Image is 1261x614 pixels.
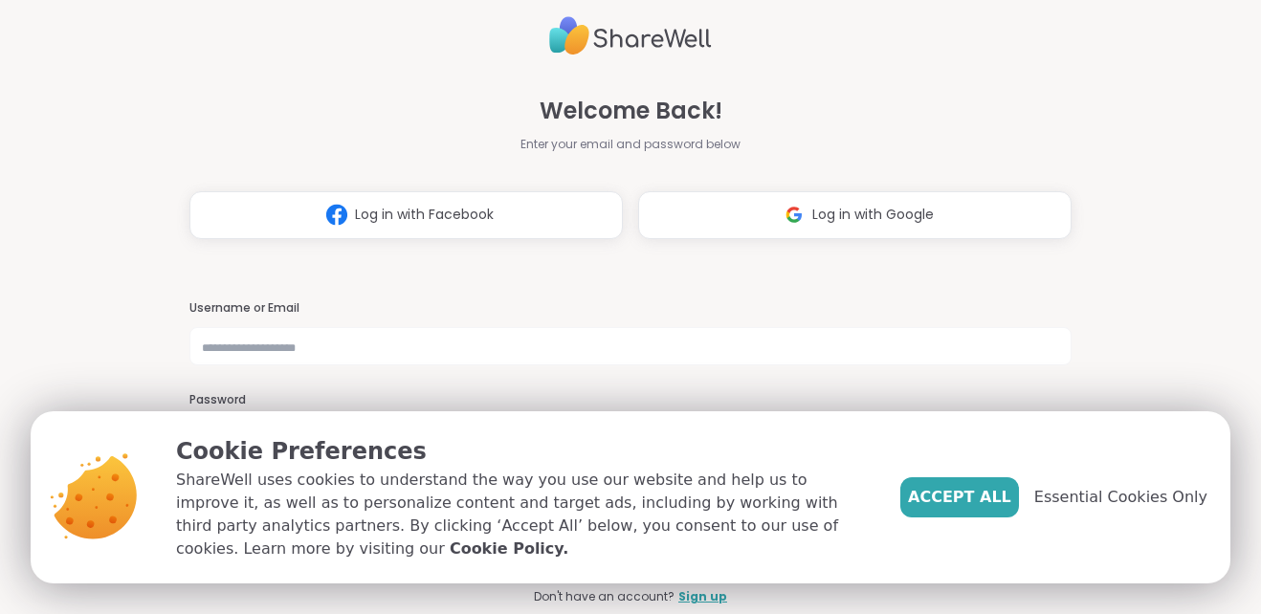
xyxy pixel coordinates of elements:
span: Essential Cookies Only [1034,486,1207,509]
h3: Username or Email [189,300,1073,317]
span: Accept All [908,486,1011,509]
span: Don't have an account? [534,588,675,605]
h3: Password [189,392,1073,408]
a: Cookie Policy. [450,537,568,560]
p: Cookie Preferences [176,434,870,469]
a: Sign up [678,588,727,605]
button: Accept All [900,477,1019,517]
p: ShareWell uses cookies to understand the way you use our website and help us to improve it, as we... [176,469,870,560]
span: Enter your email and password below [520,136,741,153]
span: Welcome Back! [540,94,722,128]
img: ShareWell Logo [549,9,712,63]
